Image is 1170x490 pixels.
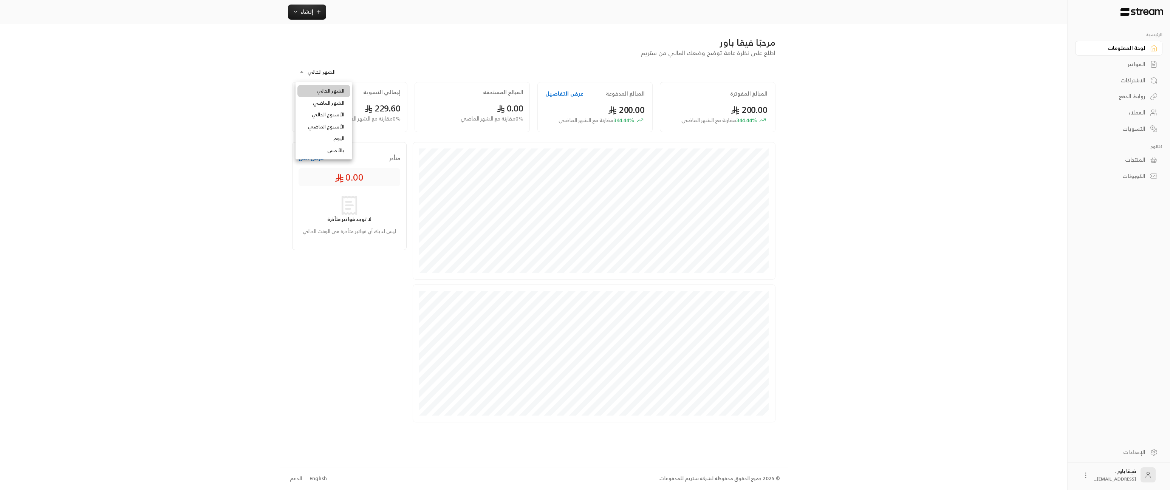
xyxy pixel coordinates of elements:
li: اليوم [297,133,350,145]
li: الشهر الماضي [297,97,350,109]
li: الأسبوع الحالي [297,109,350,121]
li: الأسبوع الماضي [297,121,350,133]
li: بالأمس [297,145,350,157]
li: الشهر الحالي [297,85,350,97]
